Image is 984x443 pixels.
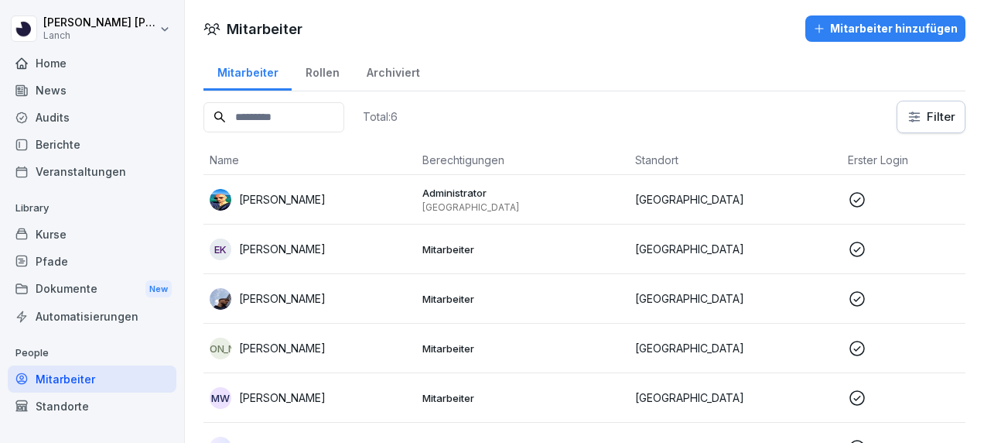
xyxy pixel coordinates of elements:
p: Mitarbeiter [422,242,623,256]
div: EK [210,239,231,260]
div: Dokumente [8,275,176,304]
p: Library [8,196,176,221]
p: [GEOGRAPHIC_DATA] [635,290,835,307]
p: [GEOGRAPHIC_DATA] [635,191,835,208]
div: Filter [907,109,955,125]
a: DokumenteNew [8,275,176,304]
button: Mitarbeiter hinzufügen [805,15,965,42]
th: Name [203,146,416,175]
h1: Mitarbeiter [227,19,302,39]
p: [PERSON_NAME] [239,191,326,208]
img: hzqz3zo5qa3zxyxaqjiqoiqn.png [210,189,231,211]
p: Administrator [422,186,623,200]
a: Standorte [8,393,176,420]
a: Archiviert [353,51,433,91]
div: [PERSON_NAME] [210,338,231,359]
a: Berichte [8,131,176,158]
p: People [8,341,176,366]
p: Total: 6 [363,109,398,124]
a: Audits [8,104,176,131]
a: Automatisierungen [8,303,176,330]
div: New [145,280,172,298]
p: [PERSON_NAME] [PERSON_NAME] [43,16,156,29]
a: Mitarbeiter [203,51,292,91]
p: [GEOGRAPHIC_DATA] [635,390,835,406]
a: Mitarbeiter [8,366,176,393]
div: Mitarbeiter hinzufügen [813,20,958,37]
a: News [8,77,176,104]
p: [GEOGRAPHIC_DATA] [635,340,835,356]
p: Mitarbeiter [422,342,623,355]
p: [PERSON_NAME] [239,340,326,356]
th: Standort [629,146,842,175]
div: MW [210,387,231,409]
a: Home [8,50,176,77]
p: Lanch [43,30,156,41]
p: Mitarbeiter [422,292,623,306]
p: [GEOGRAPHIC_DATA] [422,201,623,214]
img: fm8l41gd5gjejxeaaxrr2cp7.png [210,288,231,310]
p: [PERSON_NAME] [239,241,326,257]
a: Veranstaltungen [8,158,176,185]
th: Berechtigungen [416,146,629,175]
button: Filter [897,101,965,132]
p: [PERSON_NAME] [239,390,326,406]
p: [GEOGRAPHIC_DATA] [635,241,835,257]
a: Kurse [8,221,176,248]
p: Mitarbeiter [422,391,623,405]
a: Rollen [292,51,353,91]
a: Pfade [8,248,176,275]
p: [PERSON_NAME] [239,290,326,307]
